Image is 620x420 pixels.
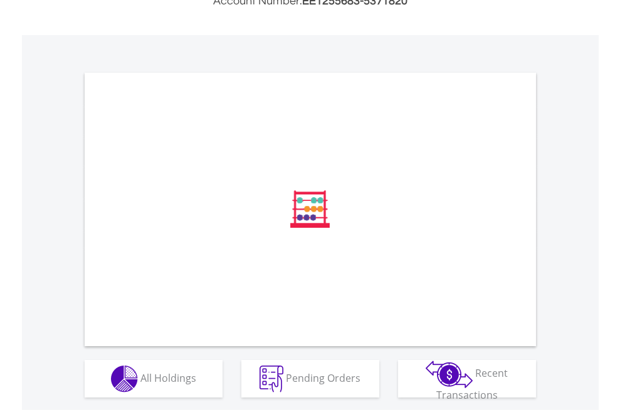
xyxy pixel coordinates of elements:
[260,366,283,392] img: pending_instructions-wht.png
[111,366,138,392] img: holdings-wht.png
[85,360,223,397] button: All Holdings
[140,371,196,384] span: All Holdings
[286,371,360,384] span: Pending Orders
[426,361,473,388] img: transactions-zar-wht.png
[241,360,379,397] button: Pending Orders
[398,360,536,397] button: Recent Transactions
